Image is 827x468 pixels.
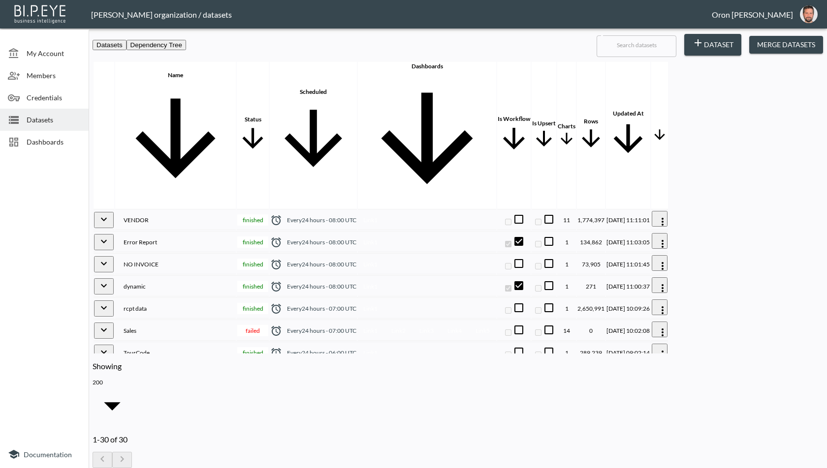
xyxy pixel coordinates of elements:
[94,212,114,228] button: expand row
[270,88,356,95] div: Scheduled
[358,261,382,268] div: Link1
[577,321,605,341] th: 0
[116,305,235,312] div: rcpt data
[270,233,357,252] th: {"type":"div","key":null,"ref":null,"props":{"style":{"display":"flex","alignItems":"center","col...
[94,278,114,294] button: expand row
[287,327,356,334] span: Every 24 hours - 07:00 UTC
[497,321,531,341] th: {"type":{},"key":null,"ref":null,"props":{"disabled":true,"checked":false,"color":"primary","styl...
[116,238,235,246] div: Error Report
[606,233,650,252] th: 2025-09-19, 11:03:05
[243,349,263,356] span: finished
[243,283,263,290] span: finished
[497,277,531,296] th: {"type":{},"key":null,"ref":null,"props":{"disabled":true,"checked":true,"color":"primary","style...
[237,321,269,341] th: {"type":{},"key":null,"ref":null,"props":{"size":"small","label":{"type":{},"key":null,"ref":null...
[793,2,825,26] button: oron@bipeye.com
[115,321,236,341] th: {"type":"div","key":null,"ref":null,"props":{"style":{"display":"flex","gap":16,"alignItems":"cen...
[358,343,496,363] th: {"type":"div","key":null,"ref":null,"props":{"style":{"display":"flex","flexWrap":"wrap","gap":6}...
[93,40,127,50] button: Datasets
[116,283,235,290] div: dynamic
[115,210,236,230] th: {"type":"div","key":null,"ref":null,"props":{"style":{"display":"flex","gap":16,"alignItems":"cen...
[358,349,382,356] div: Link1
[652,322,668,337] button: more
[358,238,382,246] div: Link1
[712,10,793,19] div: Oron [PERSON_NAME]
[558,122,575,149] span: Charts
[749,36,823,54] button: Merge Datasets
[358,327,382,334] div: Link1
[270,88,356,183] span: Scheduled
[361,347,380,358] a: Link1
[93,435,132,444] p: 1-30 of 30
[358,216,382,224] div: Link1
[606,343,650,363] th: 2025-09-19, 09:02:14
[557,343,576,363] th: 1
[237,210,269,230] th: {"type":{},"key":null,"ref":null,"props":{"size":"small","label":{"type":{},"key":null,"ref":null...
[361,259,380,270] a: Link1
[557,233,576,252] th: 1
[270,277,357,296] th: {"type":"div","key":null,"ref":null,"props":{"style":{"display":"flex","alignItems":"center","col...
[498,115,530,156] span: Is Workflow
[358,62,496,70] div: Dashboards
[116,327,235,334] div: Sales
[652,344,668,359] button: more
[443,327,467,334] div: Link4
[91,10,712,19] div: [PERSON_NAME] organization / datasets
[358,255,496,274] th: {"type":"div","key":null,"ref":null,"props":{"style":{"display":"flex","flexWrap":"wrap","gap":6}...
[243,305,263,312] span: finished
[358,62,496,208] span: Dashboards
[389,325,408,336] a: Link2
[246,327,260,334] span: failed
[532,233,556,252] th: {"type":{},"key":null,"ref":null,"props":{"disabled":true,"checked":false,"color":"primary","styl...
[270,255,357,274] th: {"type":"div","key":null,"ref":null,"props":{"style":{"display":"flex","alignItems":"center","col...
[243,261,263,268] span: finished
[270,299,357,319] th: {"type":"div","key":null,"ref":null,"props":{"style":{"display":"flex","alignItems":"center","col...
[606,110,650,162] span: Updated At
[651,233,668,252] th: {"type":{"isMobxInjector":true,"displayName":"inject-with-userStore-stripeStore-datasetsStore(Obj...
[27,92,81,103] span: Credentials
[361,214,380,226] a: Link1
[414,327,439,334] div: Link3
[497,255,531,274] th: {"type":{},"key":null,"ref":null,"props":{"disabled":true,"checked":false,"color":"primary","styl...
[651,210,668,230] th: {"type":{"isMobxInjector":true,"displayName":"inject-with-userStore-stripeStore-datasetsStore(Obj...
[94,234,114,250] button: expand row
[532,255,556,274] th: {"type":{},"key":null,"ref":null,"props":{"disabled":true,"checked":false,"color":"primary","styl...
[237,277,269,296] th: {"type":{},"key":null,"ref":null,"props":{"size":"small","label":{"type":{},"key":null,"ref":null...
[800,5,818,23] img: f7df4f0b1e237398fe25aedd0497c453
[358,305,382,312] div: Link1
[498,115,530,122] div: Is Workflow
[237,116,268,123] div: Status
[358,277,496,296] th: {"type":"div","key":null,"ref":null,"props":{"style":{"display":"flex","flexWrap":"wrap","gap":6}...
[577,255,605,274] th: 73,905
[577,233,605,252] th: 134,862
[606,321,650,341] th: 2025-09-19, 10:02:08
[577,343,605,363] th: 289,239
[497,210,531,230] th: {"type":{},"key":null,"ref":null,"props":{"disabled":true,"checked":false,"color":"primary","styl...
[557,255,576,274] th: 1
[577,299,605,319] th: 2,650,991
[557,321,576,341] th: 14
[116,349,235,356] div: TourCode
[651,277,668,296] th: {"type":{"isMobxInjector":true,"displayName":"inject-with-userStore-stripeStore-datasetsStore(Obj...
[287,216,356,224] span: Every 24 hours - 08:00 UTC
[116,71,235,200] span: Name
[358,321,496,341] th: {"type":"div","key":null,"ref":null,"props":{"style":{"display":"flex","flexWrap":"wrap","gap":6}...
[24,450,72,459] span: Documentation
[287,261,356,268] span: Every 24 hours - 08:00 UTC
[116,216,235,224] div: VENDOR
[237,255,269,274] th: {"type":{},"key":null,"ref":null,"props":{"size":"small","label":{"type":{},"key":null,"ref":null...
[243,216,263,224] span: finished
[532,210,556,230] th: {"type":{},"key":null,"ref":null,"props":{"disabled":true,"checked":false,"color":"primary","styl...
[606,110,650,117] div: Updated At
[361,281,380,292] a: Link1
[577,117,604,125] div: Rows
[606,299,650,319] th: 2025-09-19, 10:09:26
[116,71,235,79] div: Name
[597,32,676,57] input: Search datasets
[27,70,81,81] span: Members
[115,255,236,274] th: {"type":"div","key":null,"ref":null,"props":{"style":{"display":"flex","gap":16,"alignItems":"cen...
[361,303,380,314] a: Link1
[651,255,668,274] th: {"type":{"isMobxInjector":true,"displayName":"inject-with-userStore-stripeStore-datasetsStore(Obj...
[237,299,269,319] th: {"type":{},"key":null,"ref":null,"props":{"size":"small","label":{"type":{},"key":null,"ref":null...
[270,321,357,341] th: {"type":"div","key":null,"ref":null,"props":{"style":{"display":"flex","alignItems":"center","col...
[532,299,556,319] th: {"type":{},"key":null,"ref":null,"props":{"disabled":true,"checked":false,"color":"primary","styl...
